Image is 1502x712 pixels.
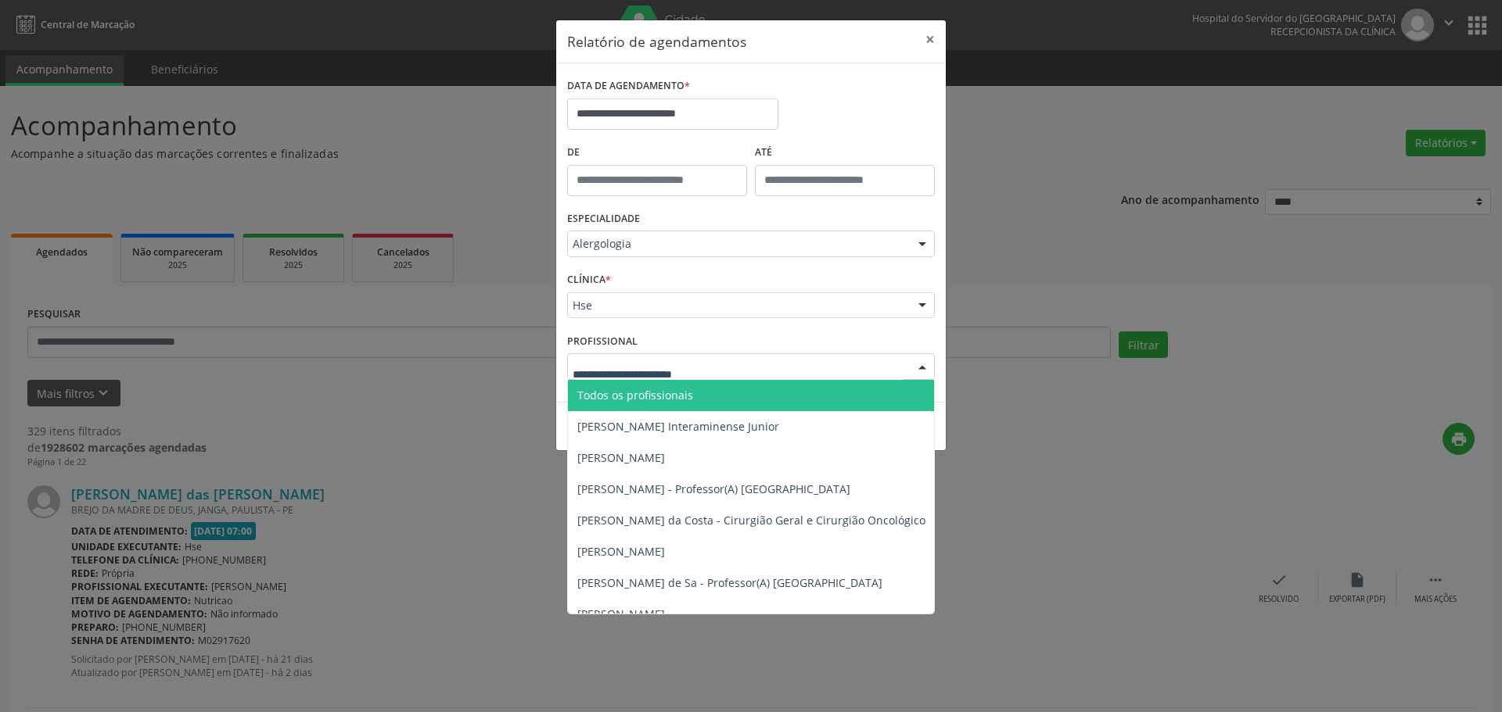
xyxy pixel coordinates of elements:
label: DATA DE AGENDAMENTO [567,74,690,98]
h5: Relatório de agendamentos [567,31,746,52]
span: [PERSON_NAME] da Costa - Cirurgião Geral e Cirurgião Oncológico [577,513,925,528]
label: CLÍNICA [567,268,611,292]
span: Alergologia [573,236,903,252]
span: Todos os profissionais [577,388,693,403]
button: Close [914,20,946,59]
span: [PERSON_NAME] - Professor(A) [GEOGRAPHIC_DATA] [577,481,850,496]
span: Hse [573,298,903,313]
label: De [567,141,747,165]
span: [PERSON_NAME] [577,606,665,621]
span: [PERSON_NAME] Interaminense Junior [577,419,779,434]
label: ESPECIALIDADE [567,207,640,231]
span: [PERSON_NAME] de Sa - Professor(A) [GEOGRAPHIC_DATA] [577,575,882,590]
label: ATÉ [755,141,935,165]
span: [PERSON_NAME] [577,544,665,559]
label: PROFISSIONAL [567,329,638,353]
span: [PERSON_NAME] [577,450,665,465]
